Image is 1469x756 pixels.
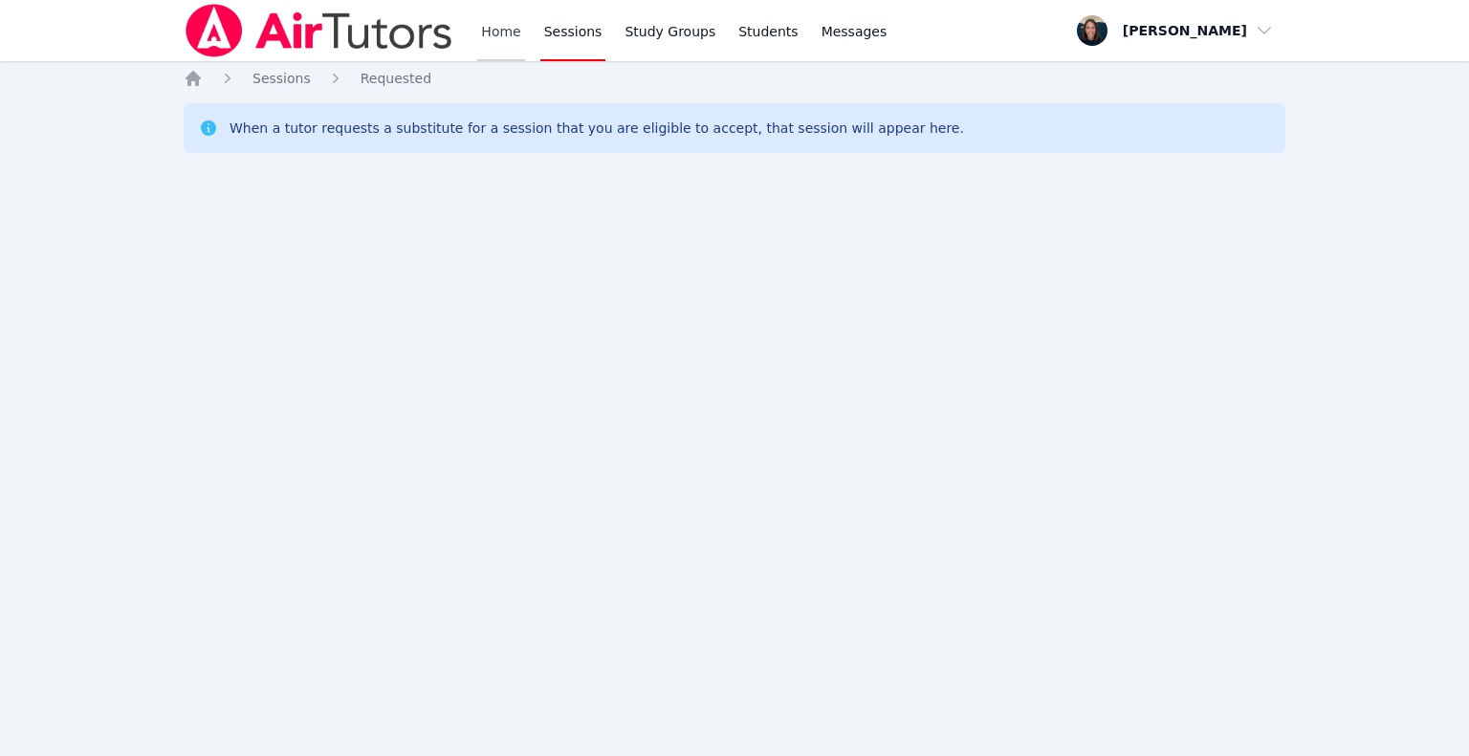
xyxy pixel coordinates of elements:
[184,4,454,57] img: Air Tutors
[252,71,311,86] span: Sessions
[230,119,964,138] div: When a tutor requests a substitute for a session that you are eligible to accept, that session wi...
[361,69,431,88] a: Requested
[361,71,431,86] span: Requested
[184,69,1285,88] nav: Breadcrumb
[252,69,311,88] a: Sessions
[822,22,888,41] span: Messages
